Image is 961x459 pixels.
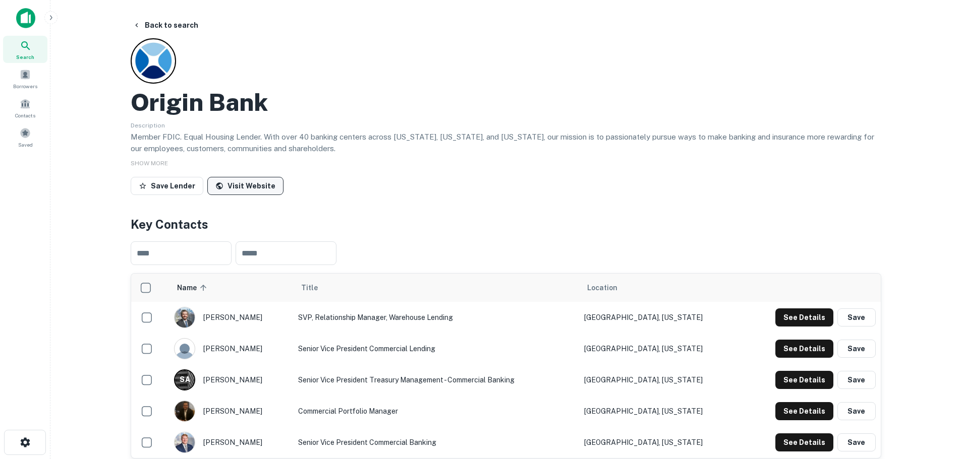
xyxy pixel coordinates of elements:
button: See Details [775,340,833,358]
div: [PERSON_NAME] [174,401,288,422]
span: SHOW MORE [131,160,168,167]
td: Senior Vice President Commercial Banking [293,427,579,458]
a: Saved [3,123,47,151]
a: Borrowers [3,65,47,92]
td: [GEOGRAPHIC_DATA], [US_STATE] [579,364,742,396]
span: Title [301,282,331,294]
button: See Details [775,371,833,389]
a: Visit Website [207,177,284,195]
div: [PERSON_NAME] [174,338,288,359]
span: Description [131,122,165,129]
button: Back to search [129,16,202,34]
p: S A [180,374,190,385]
button: Save [837,402,876,420]
a: Contacts [3,94,47,121]
td: SVP, Relationship Manager, Warehouse Lending [293,302,579,333]
span: Borrowers [13,82,37,90]
span: Name [177,282,210,294]
img: 1664935501769 [175,432,195,452]
td: [GEOGRAPHIC_DATA], [US_STATE] [579,396,742,427]
th: Name [169,274,293,302]
button: See Details [775,433,833,451]
button: Save [837,371,876,389]
th: Title [293,274,579,302]
div: [PERSON_NAME] [174,432,288,453]
td: [GEOGRAPHIC_DATA], [US_STATE] [579,333,742,364]
img: capitalize-icon.png [16,8,35,28]
button: See Details [775,308,833,326]
td: [GEOGRAPHIC_DATA], [US_STATE] [579,302,742,333]
td: [GEOGRAPHIC_DATA], [US_STATE] [579,427,742,458]
th: Location [579,274,742,302]
span: Contacts [15,111,35,119]
img: 1516995273564 [175,401,195,421]
button: Save [837,433,876,451]
div: [PERSON_NAME] [174,307,288,328]
td: Commercial Portfolio Manager [293,396,579,427]
div: scrollable content [131,274,881,458]
iframe: Chat Widget [911,378,961,427]
p: Member FDIC. Equal Housing Lender. With over 40 banking centers across [US_STATE], [US_STATE], an... [131,131,881,155]
img: 9c8pery4andzj6ohjkjp54ma2 [175,339,195,359]
td: Senior Vice President Treasury Management - Commercial Banking [293,364,579,396]
img: 1650485385595 [175,307,195,327]
span: Location [587,282,617,294]
h2: Origin Bank [131,88,268,117]
button: Save [837,308,876,326]
div: [PERSON_NAME] [174,369,288,390]
button: See Details [775,402,833,420]
a: Search [3,36,47,63]
span: Saved [18,141,33,149]
button: Save [837,340,876,358]
button: Save Lender [131,177,203,195]
span: Search [16,53,34,61]
td: Senior Vice President Commercial Lending [293,333,579,364]
h4: Key Contacts [131,215,881,233]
